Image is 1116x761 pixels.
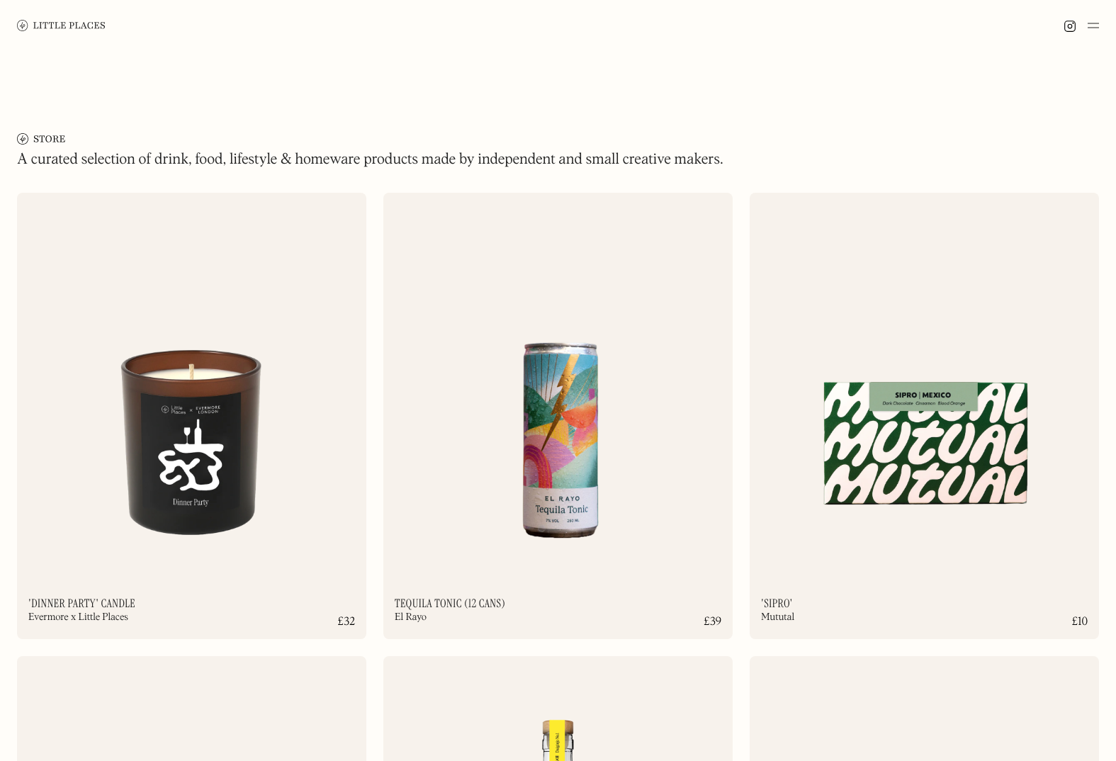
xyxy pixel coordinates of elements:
div: Evermore x Little Places [28,612,128,622]
div: £10 [1072,616,1088,628]
img: 684bd0ca90ddb7c7381503db_Mutual.png [750,193,1099,571]
img: 6821a401155898ffc9efaafb_Evermore.png [17,193,366,571]
img: 684bd0672f53f3bb2a769dc7_Tequila%20Tonic.png [383,193,733,571]
div: El Rayo [395,612,427,622]
h2: 'Dinner Party' Candle [28,598,135,609]
h2: Tequila Tonic (12 cans) [395,598,505,609]
div: Mututal [761,612,794,622]
div: £32 [338,616,355,628]
div: £39 [704,616,721,628]
h1: A curated selection of drink, food, lifestyle & homeware products made by independent and small c... [17,150,723,170]
h2: 'Sipro' [761,598,793,609]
